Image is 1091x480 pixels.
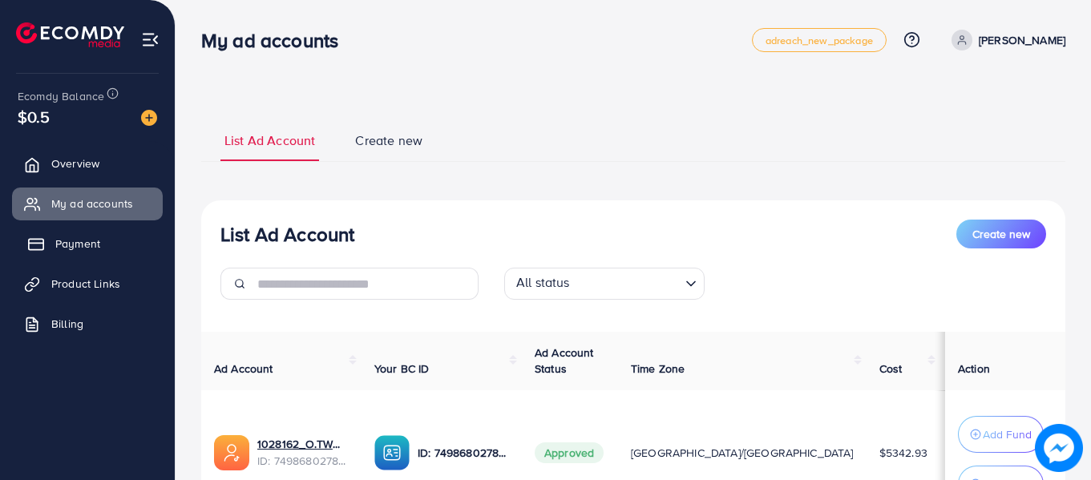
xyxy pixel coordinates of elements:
[12,147,163,179] a: Overview
[257,453,349,469] span: ID: 7498680278090039303
[879,361,903,377] span: Cost
[12,188,163,220] a: My ad accounts
[513,270,573,296] span: All status
[1038,427,1080,469] img: image
[374,435,410,470] img: ic-ba-acc.ded83a64.svg
[355,131,422,150] span: Create new
[16,22,124,47] img: logo
[12,308,163,340] a: Billing
[945,30,1065,50] a: [PERSON_NAME]
[983,425,1032,444] p: Add Fund
[418,443,509,462] p: ID: 7498680278089973767
[958,361,990,377] span: Action
[257,436,349,452] a: 1028162_O.TWO.O Store (new)_1745922898267
[224,131,315,150] span: List Ad Account
[214,435,249,470] img: ic-ads-acc.e4c84228.svg
[51,276,120,292] span: Product Links
[979,30,1065,50] p: [PERSON_NAME]
[55,236,100,252] span: Payment
[956,220,1046,248] button: Create new
[752,28,887,52] a: adreach_new_package
[141,110,157,126] img: image
[12,228,163,260] a: Payment
[972,226,1030,242] span: Create new
[631,445,854,461] span: [GEOGRAPHIC_DATA]/[GEOGRAPHIC_DATA]
[214,361,273,377] span: Ad Account
[12,268,163,300] a: Product Links
[766,35,873,46] span: adreach_new_package
[201,29,351,52] h3: My ad accounts
[504,268,705,300] div: Search for option
[958,416,1044,453] button: Add Fund
[18,88,104,104] span: Ecomdy Balance
[51,155,99,171] span: Overview
[257,436,349,469] div: <span class='underline'>1028162_O.TWO.O Store (new)_1745922898267</span></br>7498680278090039303
[631,361,685,377] span: Time Zone
[374,361,430,377] span: Your BC ID
[51,316,83,332] span: Billing
[575,271,679,296] input: Search for option
[141,30,160,49] img: menu
[18,105,51,128] span: $0.5
[51,196,133,212] span: My ad accounts
[535,442,604,463] span: Approved
[220,223,354,246] h3: List Ad Account
[879,445,927,461] span: $5342.93
[535,345,594,377] span: Ad Account Status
